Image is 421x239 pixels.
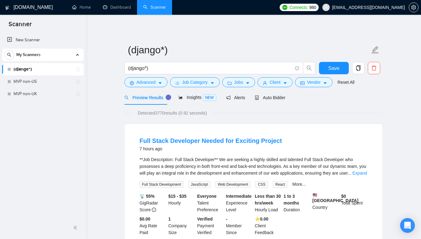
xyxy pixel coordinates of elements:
[7,34,79,46] a: New Scanner
[283,81,287,85] span: caret-down
[368,62,380,74] button: delete
[226,217,227,221] b: -
[270,79,281,86] span: Client
[303,62,315,74] button: search
[167,216,196,236] div: Company Size
[124,95,129,100] span: search
[14,88,72,100] a: MVP non-UK
[143,5,166,10] a: searchScanner
[409,5,418,10] span: setting
[226,95,230,100] span: notification
[124,77,167,87] button: settingAdvancedcaret-down
[168,217,171,221] b: 1
[140,181,183,188] span: Full Stack Development
[140,156,368,176] div: **Job Description: Full Stack Developer** We are seeking a highly skilled and talented Full Stack...
[255,217,268,221] b: ⭐️ 0.00
[136,79,155,86] span: Advanced
[170,77,219,87] button: barsJob Categorycaret-down
[5,3,10,13] img: logo
[130,81,134,85] span: setting
[72,5,91,10] a: homeHome
[175,81,179,85] span: bars
[311,193,340,213] div: Country
[254,193,282,213] div: Hourly Load
[152,208,156,212] span: info-circle
[319,62,349,74] button: Save
[409,2,419,12] button: setting
[168,194,187,199] b: $15 - $35
[300,81,305,85] span: idcard
[255,95,259,100] span: robot
[5,53,14,57] span: search
[303,65,315,71] span: search
[282,193,311,213] div: Duration
[340,193,369,213] div: Total Spent
[295,66,299,70] span: info-circle
[103,5,131,10] a: dashboardDashboard
[371,46,379,54] span: edit
[263,81,267,85] span: user
[309,4,316,11] span: 980
[226,95,245,100] span: Alerts
[2,34,84,46] li: New Scanner
[255,194,281,205] b: Less than 30 hrs/week
[76,79,81,84] span: holder
[292,182,306,187] a: More...
[73,225,79,231] span: double-left
[76,91,81,96] span: holder
[124,95,169,100] span: Preview Results
[203,94,216,101] span: NEW
[258,77,293,87] button: userClientcaret-down
[179,95,183,99] span: area-chart
[140,217,150,221] b: $0.00
[313,193,359,203] b: [GEOGRAPHIC_DATA]
[196,216,225,236] div: Payment Verified
[222,77,255,87] button: folderJobscaret-down
[196,193,225,213] div: Talent Preference
[14,75,72,88] a: MVP non-US
[138,216,167,236] div: Avg Rate Paid
[210,81,214,85] span: caret-down
[352,62,364,74] button: copy
[400,218,415,233] div: Open Intercom Messenger
[295,77,332,87] button: idcardVendorcaret-down
[352,65,364,71] span: copy
[284,194,299,205] b: 1 to 3 months
[14,63,72,75] a: (django*)
[307,79,321,86] span: Vendor
[215,181,251,188] span: Web Development
[352,171,367,176] a: Expand
[158,81,162,85] span: caret-down
[324,5,328,10] span: user
[409,5,419,10] a: setting
[255,95,285,100] span: Auto Bidder
[128,64,292,72] input: Search Freelance Jobs...
[16,49,41,61] span: My Scanners
[4,50,14,60] button: search
[348,171,351,176] span: ...
[188,181,210,188] span: JavaScript
[246,81,250,85] span: caret-down
[133,110,211,116] span: Detected 3770 results (0.92 seconds)
[197,194,217,199] b: Everyone
[140,145,282,152] div: 7 hours ago
[128,42,370,58] input: Scanner name...
[341,194,346,199] b: $ 0
[282,5,287,10] img: upwork-logo.png
[273,181,287,188] span: React
[255,181,268,188] span: CSS
[225,216,254,236] div: Member Since
[179,95,216,100] span: Insights
[182,79,207,86] span: Job Category
[313,193,317,197] img: 🇺🇸
[227,81,232,85] span: folder
[254,216,282,236] div: Client Feedback
[368,65,380,71] span: delete
[138,193,167,213] div: GigRadar Score
[226,194,251,199] b: Intermediate
[234,79,243,86] span: Jobs
[166,95,171,100] div: Tooltip anchor
[76,67,81,72] span: holder
[289,4,308,11] span: Connects:
[167,193,196,213] div: Hourly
